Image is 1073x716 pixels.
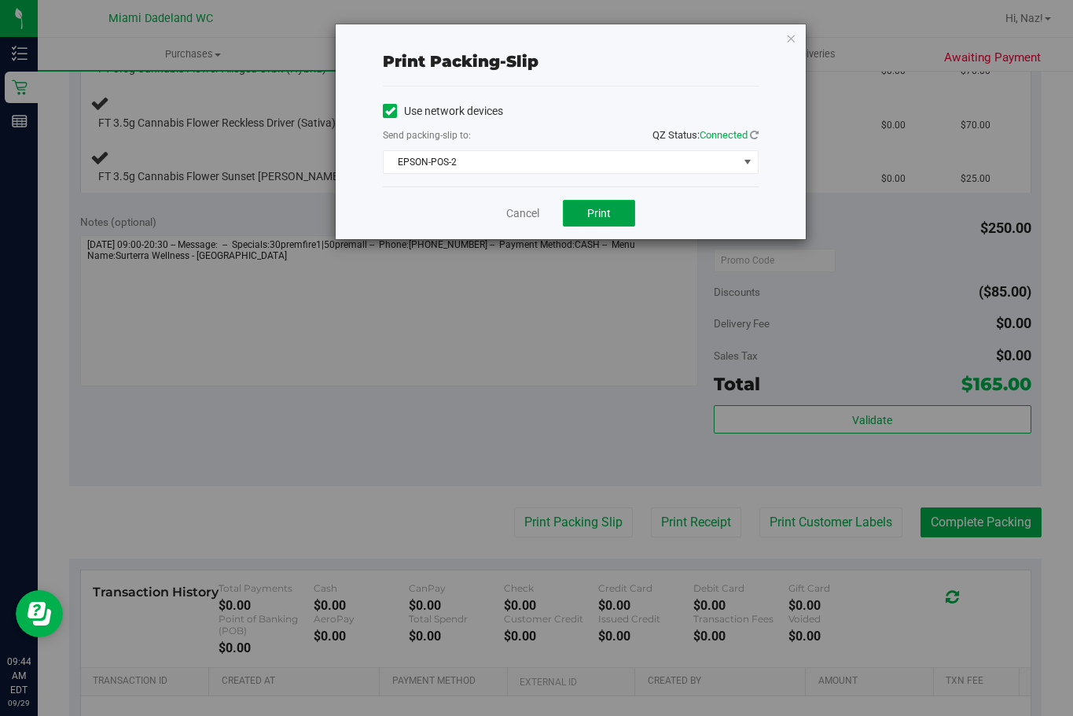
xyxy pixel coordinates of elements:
a: Cancel [506,205,539,222]
span: Print [587,207,611,220]
span: Connected [700,129,748,141]
span: Print packing-slip [383,52,538,71]
label: Use network devices [383,103,503,120]
label: Send packing-slip to: [383,128,471,142]
button: Print [563,200,635,227]
span: QZ Status: [652,129,759,141]
span: select [738,151,758,173]
span: EPSON-POS-2 [384,151,738,173]
iframe: Resource center [16,590,63,637]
